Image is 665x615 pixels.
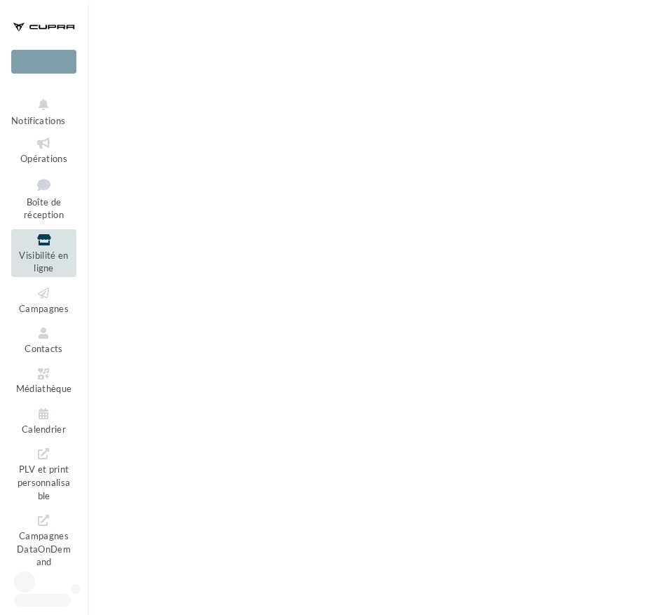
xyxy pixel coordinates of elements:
div: Nouvelle campagne [11,50,76,74]
a: Boîte de réception [11,173,76,224]
a: PLV et print personnalisable [11,443,76,504]
span: Opérations [20,153,67,164]
span: Visibilité en ligne [19,250,68,274]
span: PLV et print personnalisable [18,461,71,501]
a: Campagnes DataOnDemand [11,510,76,571]
span: Calendrier [22,424,66,435]
span: Contacts [25,343,63,354]
span: Campagnes [19,303,69,314]
span: Médiathèque [16,384,72,395]
a: Visibilité en ligne [11,229,76,277]
a: Calendrier [11,403,76,438]
a: Opérations [11,133,76,167]
span: Boîte de réception [24,196,64,221]
a: Campagnes [11,283,76,317]
a: Contacts [11,323,76,357]
a: Médiathèque [11,363,76,398]
span: Campagnes DataOnDemand [17,527,71,567]
span: Notifications [11,115,65,126]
